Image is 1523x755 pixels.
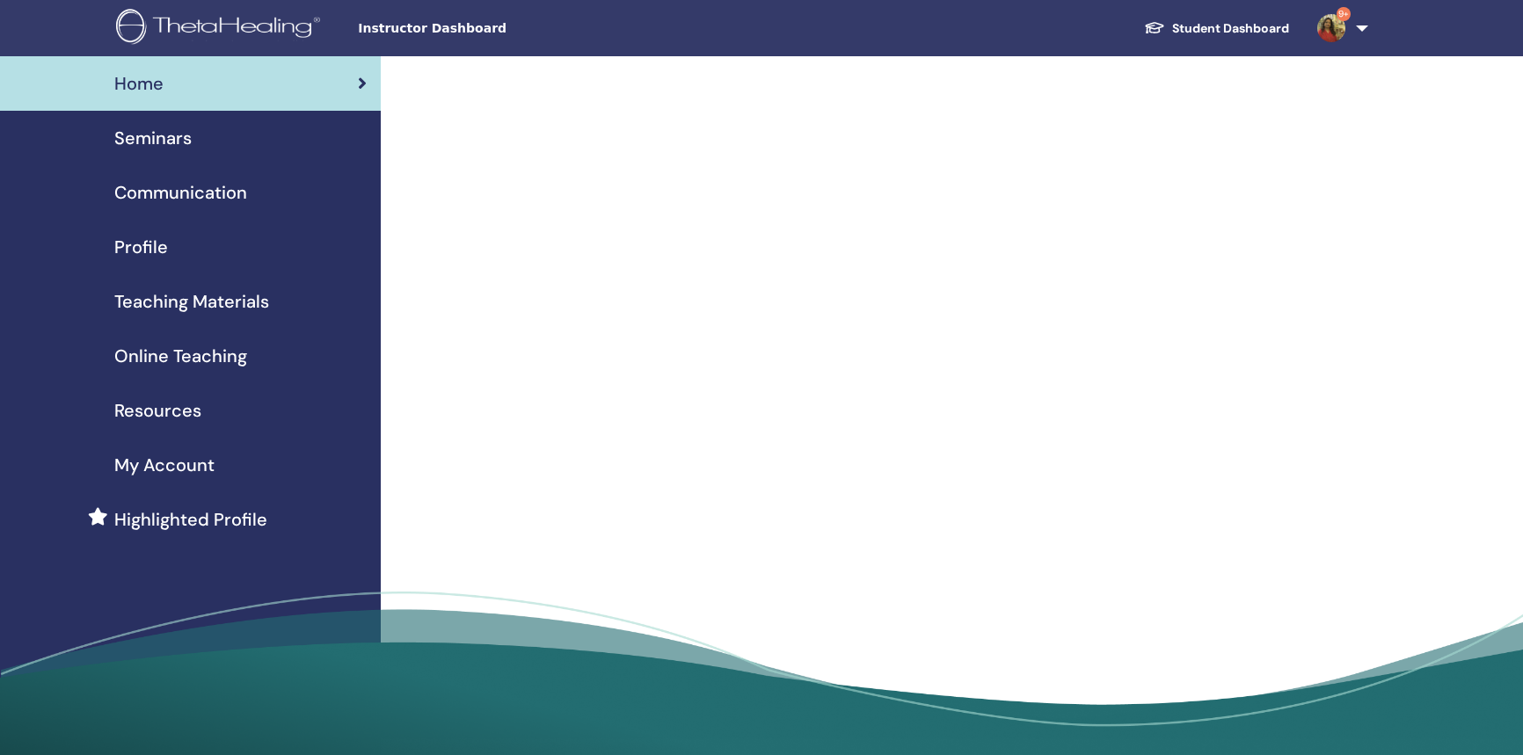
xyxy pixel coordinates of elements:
span: My Account [114,452,215,478]
img: graduation-cap-white.svg [1144,20,1165,35]
span: Instructor Dashboard [358,19,622,38]
span: Teaching Materials [114,288,269,315]
span: Highlighted Profile [114,506,267,533]
span: Profile [114,234,168,260]
img: logo.png [116,9,326,48]
span: Home [114,70,164,97]
img: default.jpg [1317,14,1345,42]
span: Seminars [114,125,192,151]
span: Resources [114,397,201,424]
a: Student Dashboard [1130,12,1303,45]
span: 9+ [1337,7,1351,21]
span: Online Teaching [114,343,247,369]
span: Communication [114,179,247,206]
